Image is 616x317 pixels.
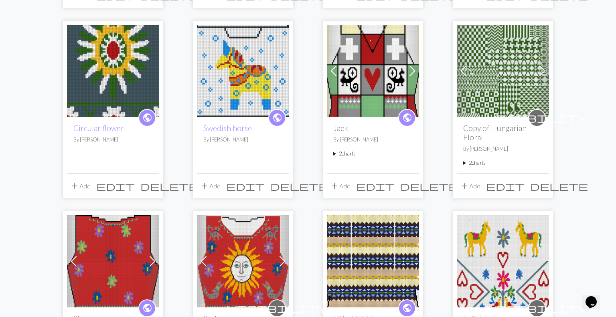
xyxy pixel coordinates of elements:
button: Edit [223,178,267,194]
a: public [268,109,286,127]
img: Emily's cardiff jumper [457,25,549,117]
h2: Jack [333,123,413,133]
i: public [142,300,152,316]
p: By [PERSON_NAME] [203,136,283,143]
a: public [398,109,416,127]
a: public [138,109,156,127]
span: public [272,111,282,124]
button: Edit [483,178,527,194]
span: delete [140,180,198,192]
button: Delete [527,178,591,194]
span: edit [96,180,135,192]
span: edit [356,180,395,192]
span: public [402,111,412,124]
button: Add [197,178,223,194]
a: public [138,299,156,317]
img: Fitted fairisle [327,215,419,307]
span: public [402,302,412,314]
i: private [487,300,587,316]
p: By [PERSON_NAME] [73,136,153,143]
a: Circular flower [73,123,124,133]
i: Edit [356,181,395,191]
button: Add [67,178,93,194]
img: Copy of Folk horse [457,215,549,307]
img: Heraldic tank top [327,25,419,117]
span: visibility [227,302,327,314]
a: Circular flower [67,66,159,74]
span: public [142,111,152,124]
a: Red sun [197,256,289,264]
button: Add [457,178,483,194]
img: Copy of Back of Red sun [67,215,159,307]
img: Circular flower [67,25,159,117]
summary: 2charts [463,159,543,167]
a: Swedish horse [203,123,252,133]
i: private [487,110,587,126]
span: public [142,302,152,314]
button: Delete [397,178,461,194]
button: Delete [267,178,331,194]
span: edit [226,180,265,192]
i: Edit [96,181,135,191]
i: Edit [226,181,265,191]
span: visibility [487,111,587,124]
i: public [272,110,282,126]
button: Delete [138,178,201,194]
h2: Copy of Hungarian Floral [463,123,543,142]
i: Edit [486,181,525,191]
p: By [PERSON_NAME] [463,145,543,153]
a: Fitted fairisle [327,256,419,264]
i: public [402,300,412,316]
img: Swedish horse [197,25,289,117]
span: delete [400,180,458,192]
a: Heraldic tank top [327,66,419,74]
span: add [330,180,339,192]
summary: 2charts [333,150,413,157]
a: Copy of Folk horse [457,256,549,264]
iframe: chat widget [582,285,608,309]
i: public [142,110,152,126]
span: add [460,180,469,192]
a: Copy of Back of Red sun [67,256,159,264]
a: Emily's cardiff jumper [457,66,549,74]
span: add [70,180,79,192]
button: Edit [93,178,138,194]
img: Red sun [197,215,289,307]
span: add [200,180,209,192]
p: By [PERSON_NAME] [333,136,413,143]
span: delete [270,180,328,192]
span: delete [530,180,588,192]
button: Edit [353,178,397,194]
a: public [398,299,416,317]
button: Add [327,178,353,194]
i: public [402,110,412,126]
i: private [227,300,327,316]
span: visibility [487,302,587,314]
a: Swedish horse [197,66,289,74]
span: edit [486,180,525,192]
